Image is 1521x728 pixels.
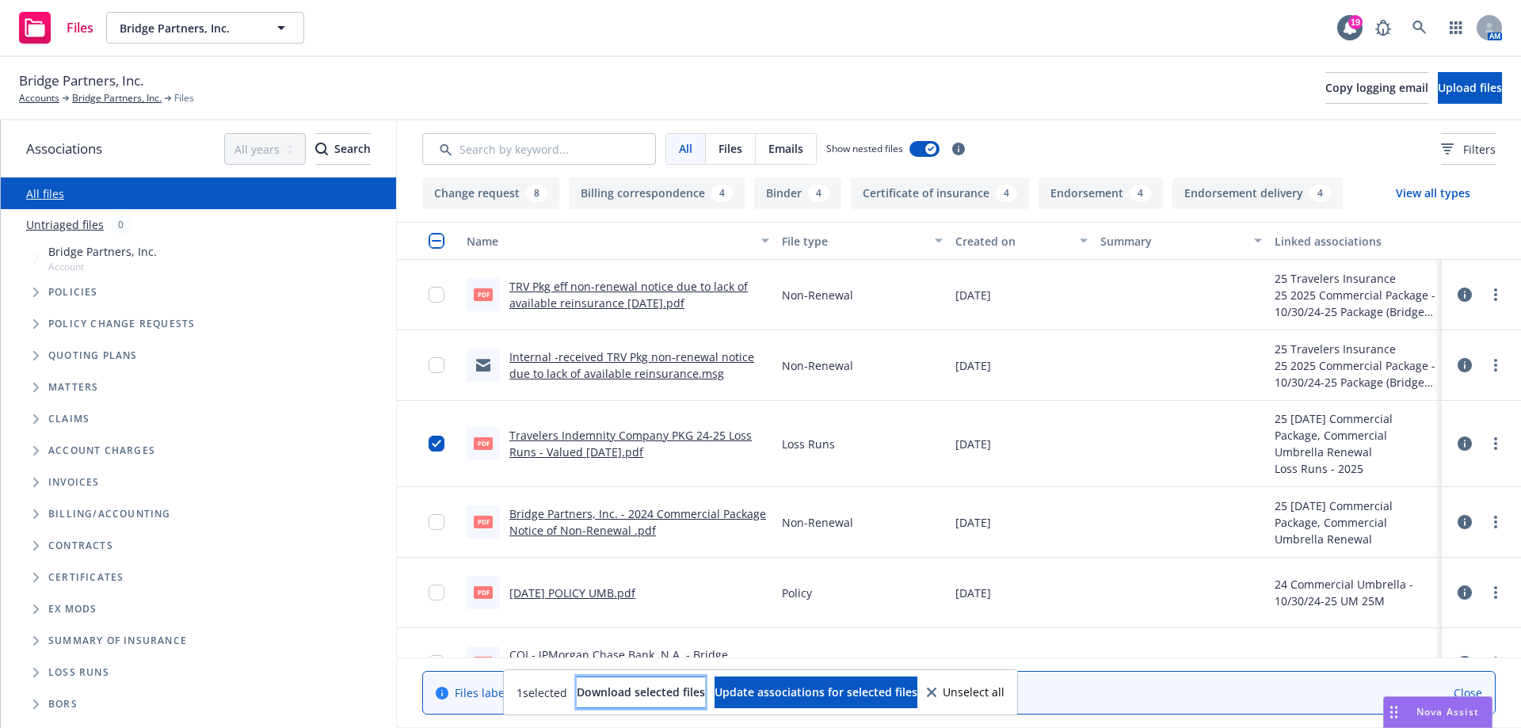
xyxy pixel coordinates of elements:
span: Loss Runs [782,436,835,452]
span: Matters [48,383,98,392]
button: Created on [949,222,1094,260]
span: [DATE] [955,436,991,452]
div: Summary [1100,233,1244,250]
a: COI - JPMorgan Chase Bank, N.A. - Bridge Partners, Inc. .pdf [509,647,728,679]
div: Loss Runs - 2025 [1275,460,1435,477]
div: 25 Travelers Insurance [1275,270,1435,287]
div: 25 2025 Commercial Package - 10/30/24-25 Package (Bridge -[GEOGRAPHIC_DATA]) [1275,287,1435,320]
input: Toggle Row Selected [429,585,444,600]
span: Invoices [48,478,100,487]
a: Bridge Partners, Inc. - 2024 Commercial Package Notice of Non-Renewal .pdf [509,506,766,538]
a: Search [1404,12,1435,44]
span: Show nested files [826,142,903,155]
span: Filters [1463,141,1496,158]
span: Bridge Partners, Inc. [19,71,143,91]
div: File type [782,233,925,250]
span: Files [67,21,93,34]
button: Bridge Partners, Inc. [106,12,304,44]
div: Drag to move [1384,697,1404,727]
div: Name [467,233,752,250]
span: pdf [474,657,493,669]
span: [DATE] [955,287,991,303]
span: Unselect all [943,687,1004,698]
span: Non-Renewal [782,357,853,374]
span: Ex Mods [48,604,97,614]
button: View all types [1370,177,1496,209]
input: Toggle Row Selected [429,514,444,530]
button: Unselect all [927,677,1004,708]
div: Tree Example [1,240,396,498]
button: Summary [1094,222,1267,260]
div: Search [315,134,371,164]
a: more [1486,434,1505,453]
div: 4 [1309,185,1331,202]
button: Endorsement delivery [1172,177,1343,209]
input: Select all [429,233,444,249]
span: Loss Runs [48,668,109,677]
span: Nova Assist [1416,705,1479,718]
a: Travelers Indemnity Company PKG 24-25 Loss Runs - Valued [DATE].pdf [509,428,752,459]
button: Binder [754,177,841,209]
button: Download selected files [577,677,705,708]
a: more [1486,654,1505,673]
button: Filters [1441,133,1496,165]
span: Files labeled as "Auto ID card" are hidden. [455,684,787,701]
input: Toggle Row Selected [429,436,444,452]
span: Policy change requests [48,319,195,329]
span: Files [719,140,742,157]
button: File type [776,222,949,260]
div: 25 Travelers Insurance [1275,341,1435,357]
div: 25 [DATE] Commercial Package, Commercial Umbrella Renewal [1275,497,1435,547]
div: 4 [711,185,733,202]
input: Toggle Row Selected [429,287,444,303]
span: [DATE] [955,585,991,601]
span: Quoting plans [48,351,138,360]
a: more [1486,285,1505,304]
span: 1 selected [517,684,567,701]
span: Account [48,260,157,273]
a: TRV Pkg eff non-renewal notice due to lack of available reinsurance [DATE].pdf [509,279,748,311]
a: more [1486,583,1505,602]
span: Bridge Partners, Inc. [120,20,257,36]
span: Claims [48,414,90,424]
button: Upload files [1438,72,1502,104]
span: Filters [1441,141,1496,158]
button: Copy logging email [1325,72,1428,104]
div: Linked associations [1275,233,1435,250]
span: Bridge Partners, Inc. [48,243,157,260]
div: 25 2025 Commercial Package - 10/30/24-25 Package (Bridge -[GEOGRAPHIC_DATA]) [1275,357,1435,391]
div: 0 [110,215,132,234]
a: Untriaged files [26,216,104,233]
button: Nova Assist [1383,696,1492,728]
span: Summary of insurance [48,636,187,646]
span: [DATE] [955,357,991,374]
span: Download selected files [577,684,705,699]
span: Certificate of insurance [782,655,905,672]
button: Linked associations [1268,222,1442,260]
button: Certificate of insurance [851,177,1029,209]
div: 24 Commercial Umbrella - 10/30/24-25 UM 25M [1275,576,1435,609]
span: Policies [48,288,98,297]
span: pdf [474,516,493,528]
a: more [1486,513,1505,532]
div: 4 [808,185,829,202]
a: All files [26,186,64,201]
div: 4 [996,185,1017,202]
div: Folder Tree Example [1,498,396,720]
span: Copy logging email [1325,80,1428,95]
span: Files [174,91,194,105]
a: Internal -received TRV Pkg non-renewal notice due to lack of available reinsurance.msg [509,349,754,381]
a: Accounts [19,91,59,105]
input: Toggle Row Selected [429,655,444,671]
span: Account charges [48,446,155,455]
button: Billing correspondence [569,177,745,209]
span: Certificates [48,573,124,582]
span: pdf [474,586,493,598]
a: Files [13,6,100,50]
span: All [679,140,692,157]
a: [DATE] POLICY UMB.pdf [509,585,635,600]
span: Update associations for selected files [715,684,917,699]
div: 4 [1130,185,1151,202]
span: Emails [768,140,803,157]
a: more [1486,356,1505,375]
